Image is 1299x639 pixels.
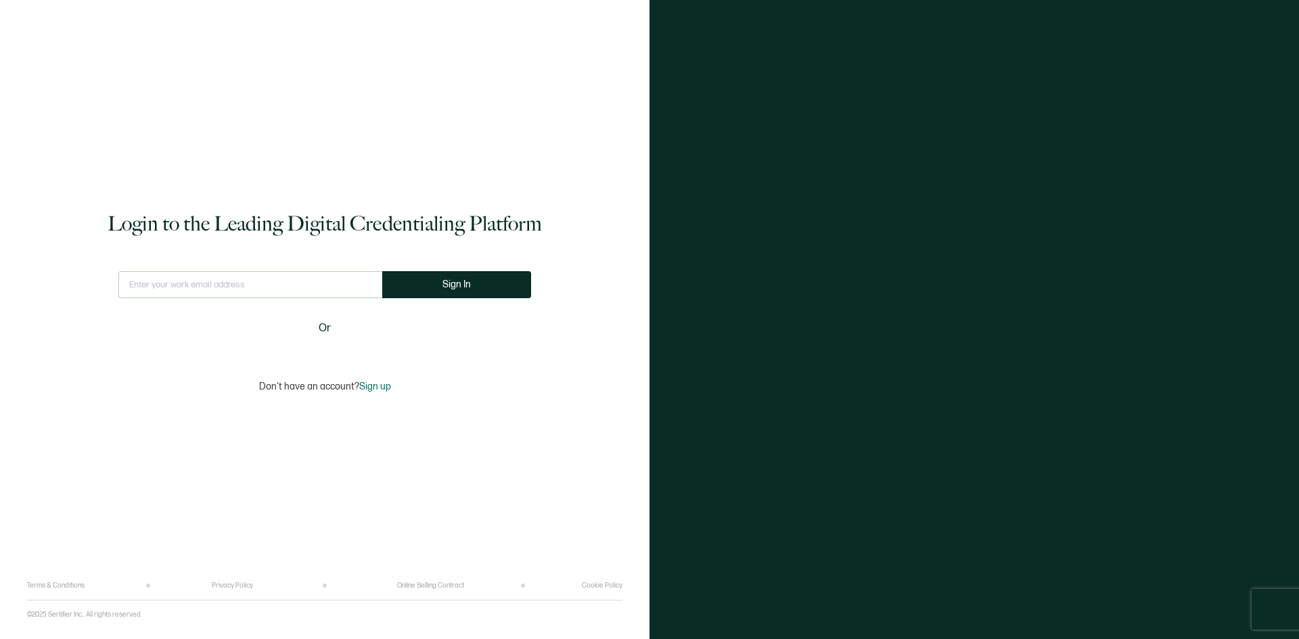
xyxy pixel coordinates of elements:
span: Or [319,320,331,337]
h1: Login to the Leading Digital Credentialing Platform [108,210,542,237]
a: Cookie Policy [582,582,622,590]
span: Sign up [359,381,391,392]
input: Enter your work email address [118,271,382,298]
span: Sign In [442,279,471,289]
p: Don't have an account? [259,381,391,392]
p: ©2025 Sertifier Inc.. All rights reserved. [27,611,142,619]
a: Online Selling Contract [397,582,464,590]
a: Terms & Conditions [27,582,85,590]
button: Sign In [382,271,531,298]
a: Privacy Policy [212,582,253,590]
